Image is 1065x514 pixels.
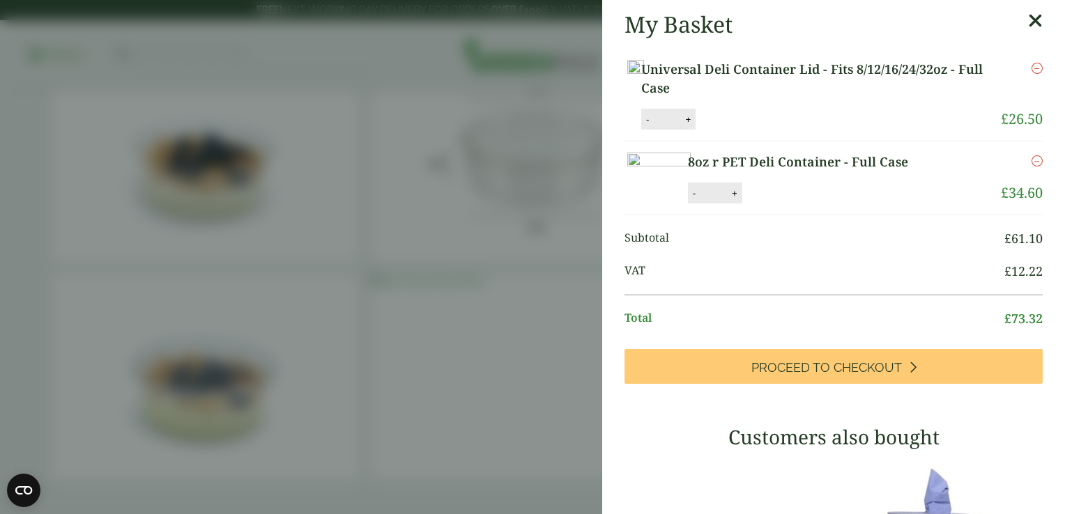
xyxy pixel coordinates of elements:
[1004,230,1011,247] span: £
[641,60,1001,98] a: Universal Deli Container Lid - Fits 8/12/16/24/32oz - Full Case
[1004,263,1011,279] span: £
[1004,310,1011,327] span: £
[1001,183,1009,202] span: £
[1001,109,1009,128] span: £
[1032,60,1043,77] a: Remove this item
[7,474,40,507] button: Open CMP widget
[1004,263,1043,279] bdi: 12.22
[1004,310,1043,327] bdi: 73.32
[625,229,1004,248] span: Subtotal
[1004,230,1043,247] bdi: 61.10
[728,187,742,199] button: +
[681,114,695,125] button: +
[1001,183,1043,202] bdi: 34.60
[625,11,733,38] h2: My Basket
[642,114,653,125] button: -
[689,187,700,199] button: -
[625,349,1043,384] a: Proceed to Checkout
[625,309,1004,328] span: Total
[1032,153,1043,169] a: Remove this item
[1001,109,1043,128] bdi: 26.50
[751,360,902,375] span: Proceed to Checkout
[688,153,955,171] a: 8oz r PET Deli Container - Full Case
[625,262,1004,281] span: VAT
[625,426,1043,449] h3: Customers also bought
